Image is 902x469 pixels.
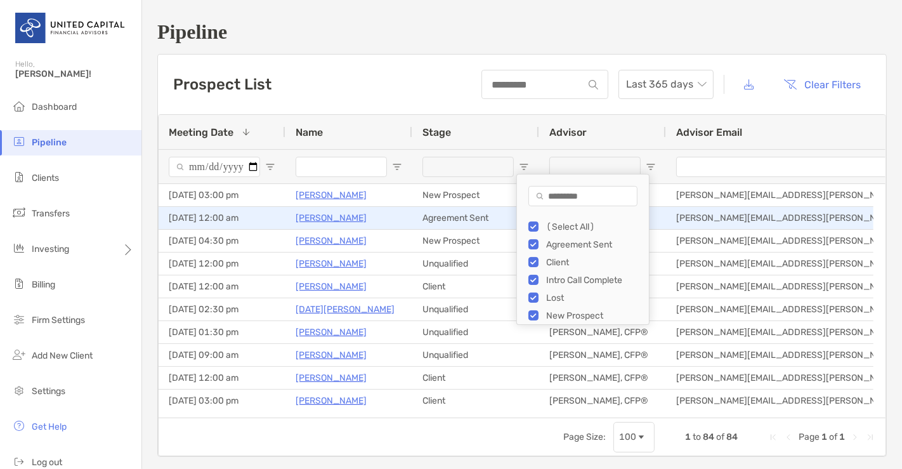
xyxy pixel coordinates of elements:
[412,253,539,275] div: Unqualified
[11,205,27,220] img: transfers icon
[517,218,649,342] div: Filter List
[412,390,539,412] div: Client
[15,5,126,51] img: United Capital Logo
[589,80,598,89] img: input icon
[32,137,67,148] span: Pipeline
[676,126,742,138] span: Advisor Email
[159,321,285,343] div: [DATE] 01:30 pm
[799,432,820,442] span: Page
[693,432,701,442] span: to
[850,432,860,442] div: Next Page
[539,344,666,366] div: [PERSON_NAME], CFP®
[159,298,285,320] div: [DATE] 02:30 pm
[32,173,59,183] span: Clients
[159,344,285,366] div: [DATE] 09:00 am
[412,344,539,366] div: Unqualified
[716,432,724,442] span: of
[32,457,62,468] span: Log out
[32,315,85,326] span: Firm Settings
[546,257,641,268] div: Client
[296,233,367,249] a: [PERSON_NAME]
[422,126,451,138] span: Stage
[768,432,778,442] div: First Page
[726,432,738,442] span: 84
[296,126,323,138] span: Name
[296,370,367,386] a: [PERSON_NAME]
[783,432,794,442] div: Previous Page
[296,324,367,340] a: [PERSON_NAME]
[159,253,285,275] div: [DATE] 12:00 pm
[32,102,77,112] span: Dashboard
[613,422,655,452] div: Page Size
[829,432,837,442] span: of
[703,432,714,442] span: 84
[412,298,539,320] div: Unqualified
[412,184,539,206] div: New Prospect
[412,275,539,298] div: Client
[775,70,871,98] button: Clear Filters
[528,186,637,206] input: Search filter values
[11,276,27,291] img: billing icon
[296,187,367,203] a: [PERSON_NAME]
[539,321,666,343] div: [PERSON_NAME], CFP®
[821,432,827,442] span: 1
[865,432,875,442] div: Last Page
[159,390,285,412] div: [DATE] 03:00 pm
[15,69,134,79] span: [PERSON_NAME]!
[32,350,93,361] span: Add New Client
[296,256,367,272] a: [PERSON_NAME]
[839,432,845,442] span: 1
[157,20,887,44] h1: Pipeline
[519,162,529,172] button: Open Filter Menu
[626,70,706,98] span: Last 365 days
[11,169,27,185] img: clients icon
[159,367,285,389] div: [DATE] 12:00 am
[546,275,641,286] div: Intro Call Complete
[159,207,285,229] div: [DATE] 12:00 am
[539,367,666,389] div: [PERSON_NAME], CFP®
[296,347,367,363] a: [PERSON_NAME]
[11,418,27,433] img: get-help icon
[11,383,27,398] img: settings icon
[32,244,69,254] span: Investing
[296,157,387,177] input: Name Filter Input
[173,76,271,93] h3: Prospect List
[392,162,402,172] button: Open Filter Menu
[516,174,650,325] div: Column Filter
[32,386,65,397] span: Settings
[159,275,285,298] div: [DATE] 12:00 am
[412,207,539,229] div: Agreement Sent
[169,126,233,138] span: Meeting Date
[646,162,656,172] button: Open Filter Menu
[296,393,367,409] a: [PERSON_NAME]
[412,321,539,343] div: Unqualified
[32,208,70,219] span: Transfers
[11,98,27,114] img: dashboard icon
[546,310,641,321] div: New Prospect
[32,421,67,432] span: Get Help
[546,293,641,303] div: Lost
[546,221,641,232] div: (Select All)
[296,210,367,226] a: [PERSON_NAME]
[32,279,55,290] span: Billing
[619,432,636,442] div: 100
[11,454,27,469] img: logout icon
[11,134,27,149] img: pipeline icon
[296,279,367,294] p: [PERSON_NAME]
[296,301,395,317] a: [DATE][PERSON_NAME]
[546,239,641,250] div: Agreement Sent
[685,432,691,442] span: 1
[539,390,666,412] div: [PERSON_NAME], CFP®
[265,162,275,172] button: Open Filter Menu
[563,432,606,442] div: Page Size:
[412,367,539,389] div: Client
